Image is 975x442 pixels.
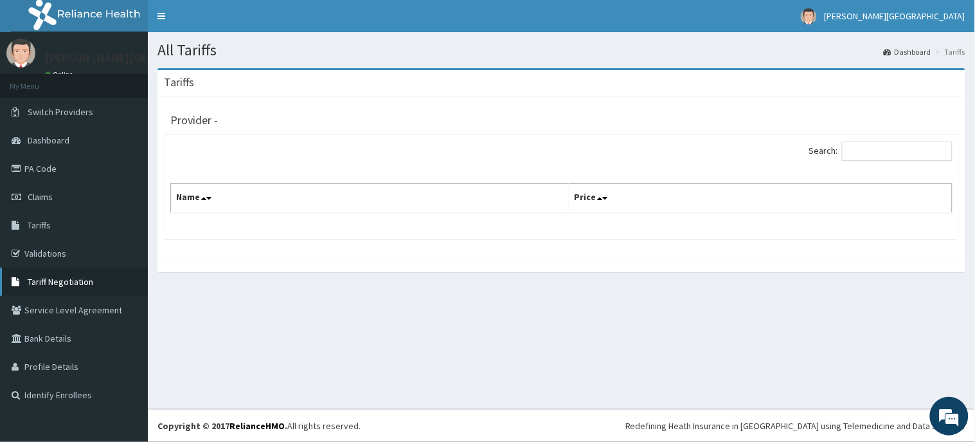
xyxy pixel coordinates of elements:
th: Price [569,184,953,214]
p: [PERSON_NAME][GEOGRAPHIC_DATA] [45,52,235,64]
span: [PERSON_NAME][GEOGRAPHIC_DATA] [825,10,965,22]
li: Tariffs [933,46,965,57]
span: Switch Providers [28,106,93,118]
a: RelianceHMO [229,420,285,432]
label: Search: [809,142,953,161]
span: Dashboard [28,134,69,146]
img: User Image [6,39,35,68]
input: Search: [842,142,953,161]
span: Tariff Negotiation [28,276,93,288]
textarea: Type your message and hit 'Enter' [6,300,245,345]
span: Claims [28,191,53,203]
span: Tariffs [28,219,51,231]
a: Dashboard [884,46,931,57]
strong: Copyright © 2017 . [157,420,287,432]
a: Online [45,70,76,79]
span: We're online! [75,136,177,266]
h3: Provider - [170,115,218,126]
div: Chat with us now [67,72,216,89]
div: Minimize live chat window [211,6,242,37]
h3: Tariffs [164,77,194,88]
footer: All rights reserved. [148,409,975,442]
img: User Image [801,8,817,24]
h1: All Tariffs [157,42,965,59]
div: Redefining Heath Insurance in [GEOGRAPHIC_DATA] using Telemedicine and Data Science! [625,419,965,432]
img: d_794563401_company_1708531726252_794563401 [24,64,52,97]
th: Name [171,184,569,214]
